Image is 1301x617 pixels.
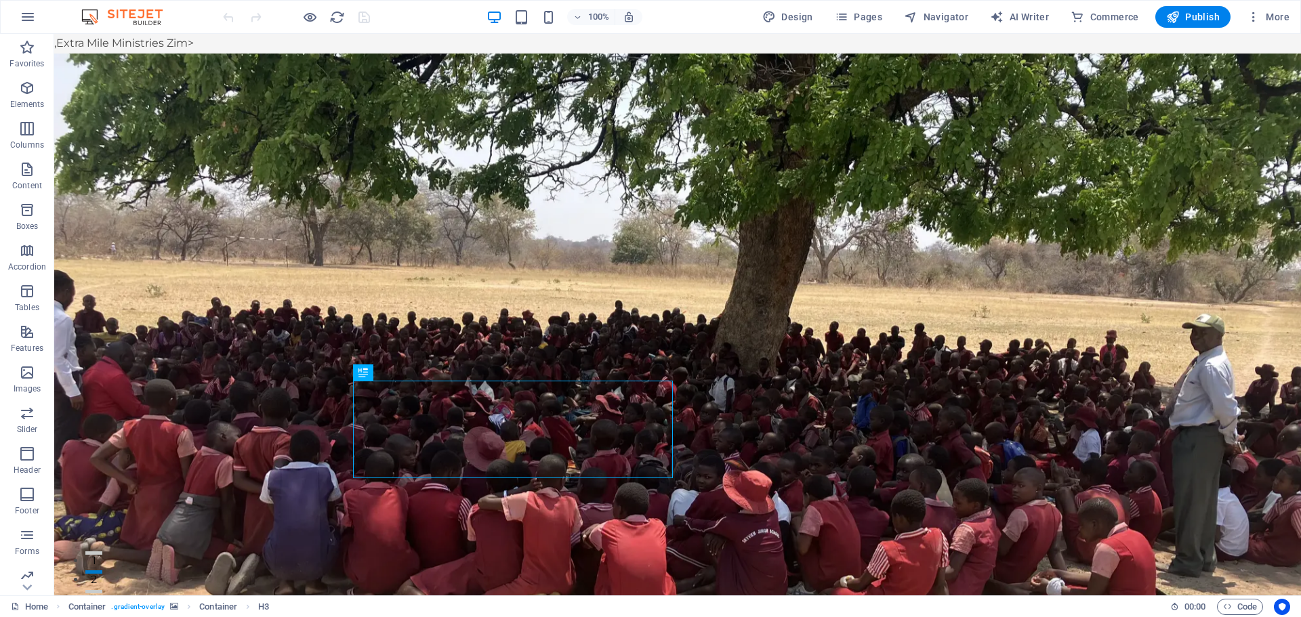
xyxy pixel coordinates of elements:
button: Navigator [899,6,974,28]
button: Click here to leave preview mode and continue editing [302,9,318,25]
p: Header [14,465,41,475]
i: This element contains a background [170,603,178,610]
p: Accordion [8,261,46,272]
p: Footer [15,505,39,516]
p: Slider [17,424,38,435]
span: Navigator [904,10,968,24]
span: . gradient-overlay [111,599,165,615]
button: reload [329,9,345,25]
button: Usercentrics [1274,599,1290,615]
button: Pages [829,6,888,28]
button: 2 [31,536,48,540]
p: Favorites [9,58,44,69]
span: Pages [835,10,882,24]
span: 00 00 [1184,599,1205,615]
span: : [1194,601,1196,612]
div: Design (Ctrl+Alt+Y) [757,6,819,28]
h6: Session time [1170,599,1206,615]
p: Content [12,180,42,191]
span: Commerce [1071,10,1139,24]
button: Publish [1155,6,1231,28]
span: Click to select. Double-click to edit [68,599,106,615]
extra: Extra Mile Ministries Zim> [2,3,140,16]
i: On resize automatically adjust zoom level to fit chosen device. [623,11,635,23]
span: Design [762,10,813,24]
button: Commerce [1065,6,1144,28]
span: Publish [1166,10,1220,24]
button: 1 [31,517,48,521]
img: Editor Logo [78,9,180,25]
i: Reload page [329,9,345,25]
a: Click to cancel selection. Double-click to open Pages [11,599,48,615]
button: 100% [567,9,615,25]
button: More [1241,6,1295,28]
button: AI Writer [985,6,1054,28]
span: Click to select. Double-click to edit [199,599,237,615]
p: Boxes [16,221,39,232]
p: Tables [15,302,39,313]
h6: 100% [587,9,609,25]
button: Code [1217,599,1263,615]
span: More [1247,10,1289,24]
nav: breadcrumb [68,599,270,615]
p: Forms [15,546,39,557]
button: 3 [31,556,48,559]
p: Columns [10,140,44,150]
span: AI Writer [990,10,1049,24]
span: Click to select. Double-click to edit [258,599,269,615]
p: Elements [10,99,45,110]
p: Features [11,343,43,354]
button: Design [757,6,819,28]
span: Code [1223,599,1257,615]
p: Images [14,383,41,394]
